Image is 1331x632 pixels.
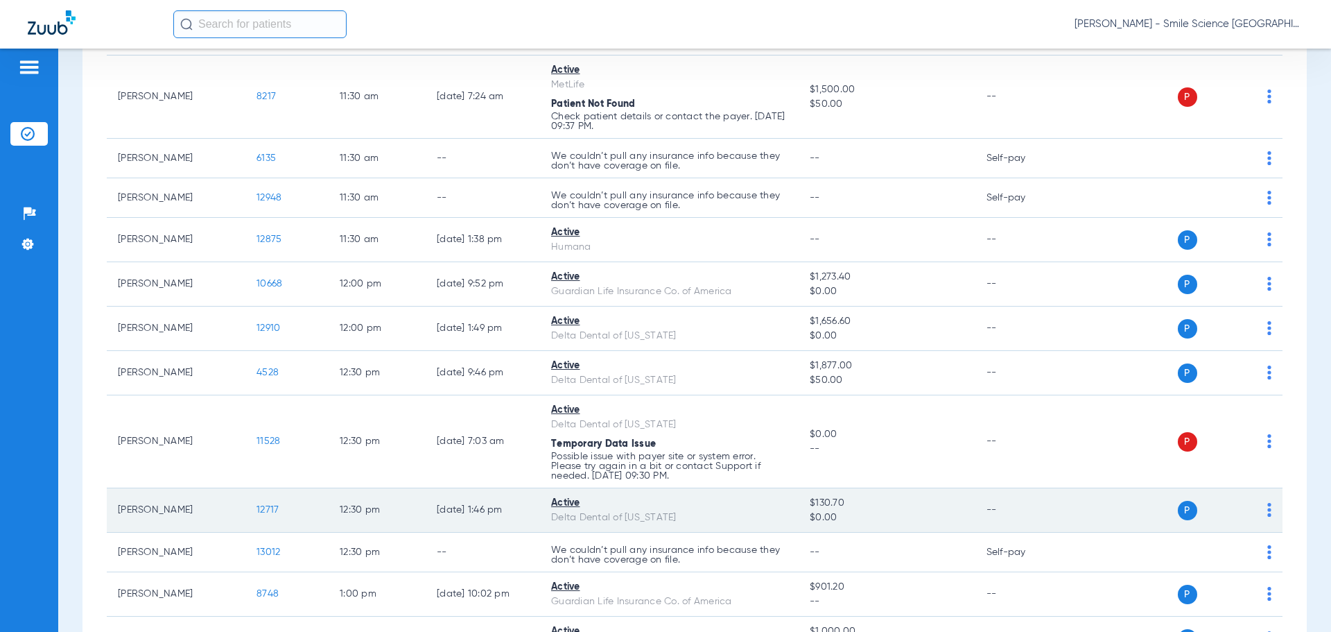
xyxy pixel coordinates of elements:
[1267,277,1271,291] img: group-dot-blue.svg
[975,395,1069,488] td: --
[256,279,282,289] span: 10668
[256,436,280,446] span: 11528
[329,307,426,351] td: 12:00 PM
[551,373,788,388] div: Delta Dental of [US_STATE]
[1262,565,1331,632] iframe: Chat Widget
[426,307,540,351] td: [DATE] 1:49 PM
[551,452,788,481] p: Possible issue with payer site or system error. Please try again in a bit or contact Support if n...
[810,329,964,343] span: $0.00
[810,373,964,388] span: $50.00
[28,10,76,35] img: Zuub Logo
[551,314,788,329] div: Active
[975,572,1069,617] td: --
[1267,89,1271,103] img: group-dot-blue.svg
[1178,432,1197,452] span: P
[810,359,964,373] span: $1,877.00
[426,178,540,218] td: --
[1267,503,1271,517] img: group-dot-blue.svg
[975,488,1069,533] td: --
[551,359,788,373] div: Active
[810,153,820,163] span: --
[810,83,964,97] span: $1,500.00
[426,488,540,533] td: [DATE] 1:46 PM
[551,225,788,240] div: Active
[551,439,656,449] span: Temporary Data Issue
[107,351,245,395] td: [PERSON_NAME]
[256,589,279,599] span: 8748
[426,533,540,572] td: --
[1178,230,1197,250] span: P
[18,59,40,76] img: hamburger-icon
[107,262,245,307] td: [PERSON_NAME]
[329,572,426,617] td: 1:00 PM
[180,18,193,31] img: Search Icon
[551,580,788,595] div: Active
[107,139,245,178] td: [PERSON_NAME]
[1178,364,1197,383] span: P
[256,368,279,377] span: 4528
[975,139,1069,178] td: Self-pay
[975,262,1069,307] td: --
[1267,151,1271,165] img: group-dot-blue.svg
[1267,232,1271,246] img: group-dot-blue.svg
[551,403,788,418] div: Active
[1267,434,1271,448] img: group-dot-blue.svg
[551,270,788,284] div: Active
[256,153,276,163] span: 6135
[107,533,245,572] td: [PERSON_NAME]
[329,395,426,488] td: 12:30 PM
[426,572,540,617] td: [DATE] 10:02 PM
[810,234,820,244] span: --
[551,63,788,78] div: Active
[107,55,245,139] td: [PERSON_NAME]
[810,595,964,609] span: --
[107,395,245,488] td: [PERSON_NAME]
[1178,501,1197,520] span: P
[551,99,635,109] span: Patient Not Found
[256,323,280,333] span: 12910
[329,55,426,139] td: 11:30 AM
[426,395,540,488] td: [DATE] 7:03 AM
[1178,275,1197,294] span: P
[810,442,964,456] span: --
[975,55,1069,139] td: --
[975,351,1069,395] td: --
[551,418,788,432] div: Delta Dental of [US_STATE]
[256,547,280,557] span: 13012
[810,193,820,203] span: --
[329,533,426,572] td: 12:30 PM
[551,329,788,343] div: Delta Dental of [US_STATE]
[107,307,245,351] td: [PERSON_NAME]
[975,533,1069,572] td: Self-pay
[810,580,964,595] span: $901.20
[810,547,820,557] span: --
[426,351,540,395] td: [DATE] 9:46 PM
[329,218,426,262] td: 11:30 AM
[256,193,281,203] span: 12948
[975,178,1069,218] td: Self-pay
[107,572,245,617] td: [PERSON_NAME]
[1178,87,1197,107] span: P
[810,284,964,299] span: $0.00
[975,307,1069,351] td: --
[551,240,788,255] div: Humana
[551,496,788,511] div: Active
[1178,585,1197,604] span: P
[810,496,964,511] span: $130.70
[810,314,964,329] span: $1,656.60
[1178,319,1197,339] span: P
[551,191,788,210] p: We couldn’t pull any insurance info because they don’t have coverage on file.
[810,427,964,442] span: $0.00
[426,218,540,262] td: [DATE] 1:38 PM
[810,511,964,525] span: $0.00
[551,511,788,525] div: Delta Dental of [US_STATE]
[329,262,426,307] td: 12:00 PM
[329,488,426,533] td: 12:30 PM
[810,270,964,284] span: $1,273.40
[107,218,245,262] td: [PERSON_NAME]
[107,488,245,533] td: [PERSON_NAME]
[329,351,426,395] td: 12:30 PM
[1267,191,1271,205] img: group-dot-blue.svg
[329,178,426,218] td: 11:30 AM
